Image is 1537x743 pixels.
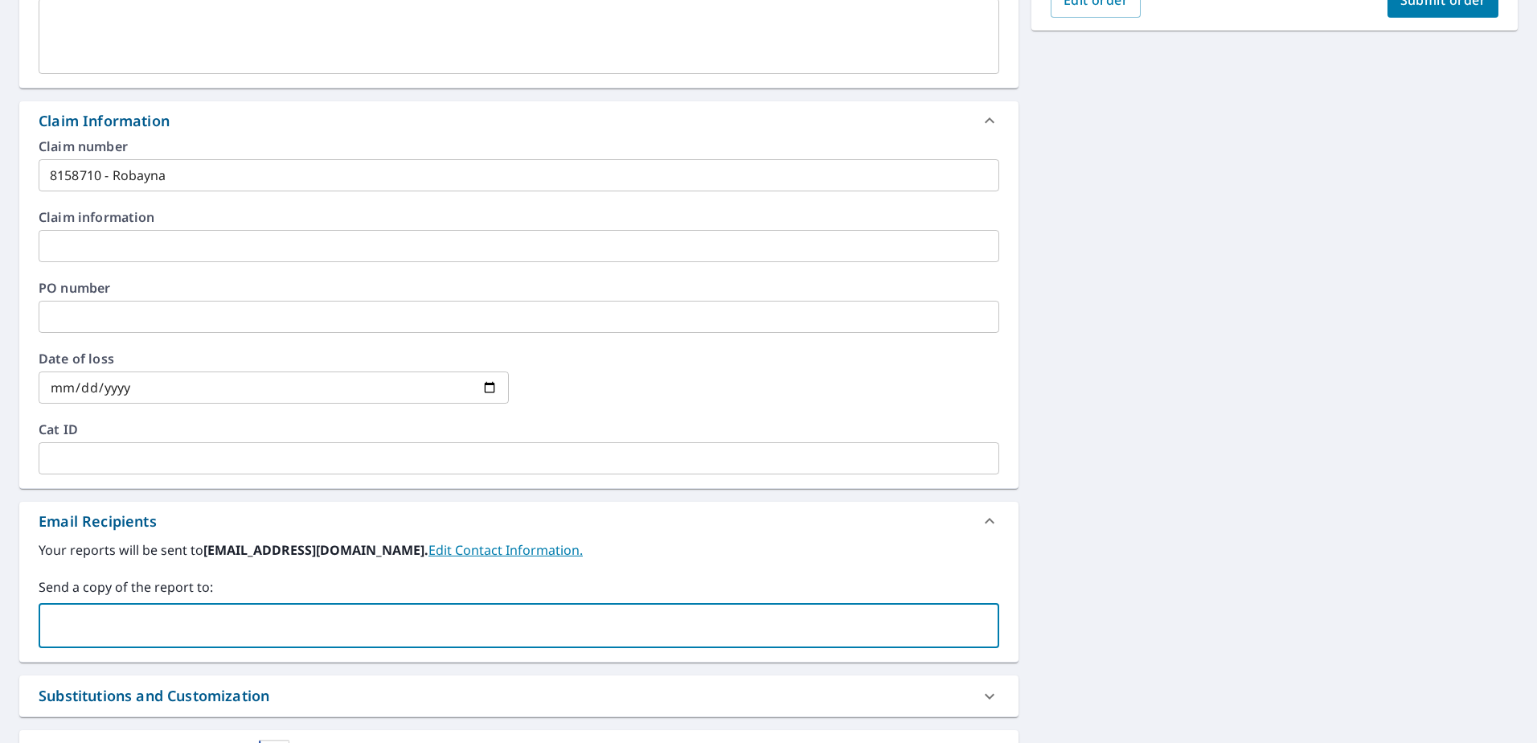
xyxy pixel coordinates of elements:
[19,101,1019,140] div: Claim Information
[39,685,269,707] div: Substitutions and Customization
[39,511,157,532] div: Email Recipients
[39,423,999,436] label: Cat ID
[39,281,999,294] label: PO number
[428,541,583,559] a: EditContactInfo
[39,540,999,560] label: Your reports will be sent to
[39,110,170,132] div: Claim Information
[39,577,999,597] label: Send a copy of the report to:
[39,352,509,365] label: Date of loss
[19,675,1019,716] div: Substitutions and Customization
[39,211,999,224] label: Claim information
[203,541,428,559] b: [EMAIL_ADDRESS][DOMAIN_NAME].
[39,140,999,153] label: Claim number
[19,502,1019,540] div: Email Recipients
